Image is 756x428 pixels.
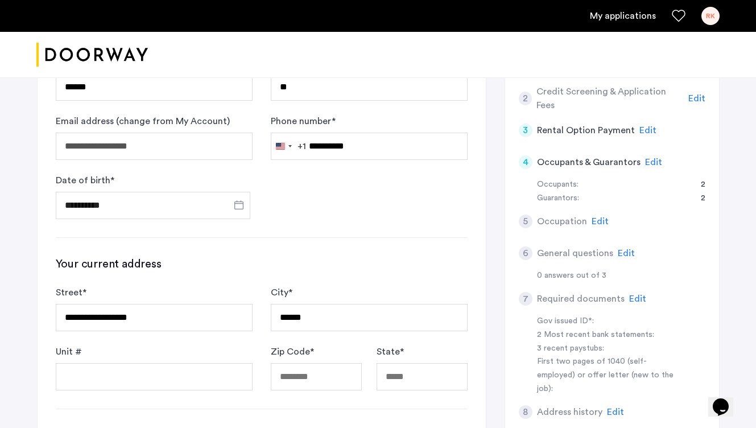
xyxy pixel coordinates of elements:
div: 3 [519,124,532,137]
div: Occupants: [537,178,579,192]
div: 4 [519,155,532,169]
span: Edit [639,126,656,135]
div: 8 [519,405,532,419]
div: First two pages of 1040 (self-employed) or offer letter (new to the job): [537,355,680,396]
label: Email address (change from My Account) [56,114,230,128]
h5: Address history [537,405,602,419]
div: Gov issued ID*: [537,315,680,328]
label: Unit # [56,345,82,359]
h5: Occupation [537,215,587,228]
iframe: chat widget [708,382,745,417]
div: 6 [519,246,532,260]
div: 2 [519,92,532,105]
div: 5 [519,215,532,228]
span: Edit [688,94,705,103]
label: Date of birth * [56,174,114,187]
h5: Credit Screening & Application Fees [536,85,684,112]
div: 2 Most recent bank statements: [537,328,680,342]
div: RK [701,7,720,25]
a: Favorites [672,9,685,23]
label: City * [271,286,292,299]
span: Edit [645,158,662,167]
span: Edit [618,249,635,258]
div: Guarantors: [537,192,579,205]
div: 0 answers out of 3 [537,269,705,283]
h3: Your current address [56,256,468,272]
h5: General questions [537,246,613,260]
label: State * [377,345,404,359]
span: Edit [629,294,646,303]
div: 2 [689,192,705,205]
div: 7 [519,292,532,306]
h5: Occupants & Guarantors [537,155,641,169]
h5: Required documents [537,292,625,306]
div: +1 [298,139,306,153]
button: Selected country [271,133,306,159]
label: Phone number * [271,114,336,128]
button: Open calendar [232,198,246,212]
div: 3 recent paystubs: [537,342,680,356]
div: 2 [689,178,705,192]
a: Cazamio logo [36,34,148,76]
label: Street * [56,286,86,299]
h5: Rental Option Payment [537,124,635,137]
img: logo [36,34,148,76]
span: Edit [607,408,624,417]
span: Edit [592,217,609,226]
a: My application [590,9,656,23]
label: Zip Code * [271,345,314,359]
